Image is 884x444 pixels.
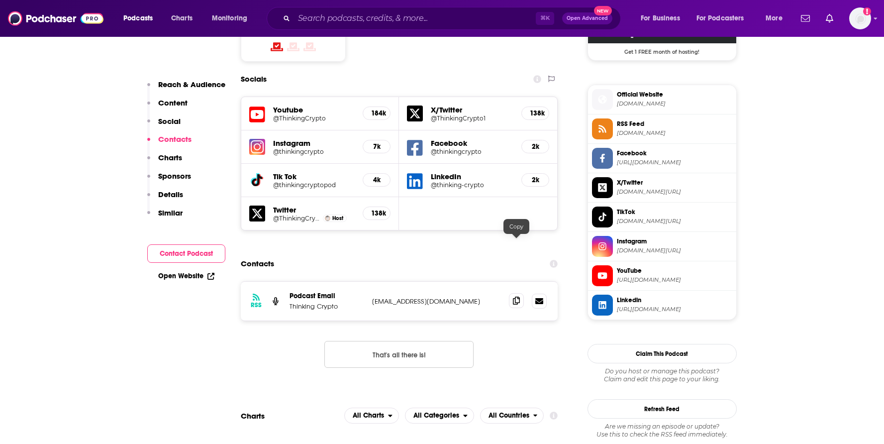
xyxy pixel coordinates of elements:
h5: Youtube [273,105,355,114]
button: open menu [634,10,692,26]
h2: Charts [241,411,265,421]
h5: LinkedIn [431,172,513,181]
button: Claim This Podcast [588,344,737,363]
span: tiktok.com/@thinkingcryptopod [617,218,732,225]
p: Details [158,190,183,199]
a: RSS Feed[DOMAIN_NAME] [592,118,732,139]
h5: 138k [371,209,382,218]
a: YouTube[URL][DOMAIN_NAME] [592,265,732,286]
h5: 184k [371,109,382,117]
svg: Add a profile image [863,7,871,15]
button: open menu [405,408,474,424]
img: Podchaser - Follow, Share and Rate Podcasts [8,9,103,28]
a: Facebook[URL][DOMAIN_NAME] [592,148,732,169]
span: All Countries [489,412,529,419]
a: Tony Edward [325,216,330,221]
p: Thinking Crypto [290,302,364,311]
h2: Contacts [241,254,274,273]
a: @thinkingcryptopod [273,181,355,189]
h5: Facebook [431,138,513,148]
a: Show notifications dropdown [822,10,837,27]
h5: X/Twitter [431,105,513,114]
button: open menu [205,10,260,26]
a: @ThinkingCrypto1 [273,215,321,222]
button: Refresh Feed [588,399,737,419]
a: Linkedin[URL][DOMAIN_NAME] [592,295,732,316]
a: X/Twitter[DOMAIN_NAME][URL] [592,177,732,198]
button: open menu [116,10,166,26]
span: TikTok [617,208,732,217]
a: Charts [165,10,198,26]
span: Instagram [617,237,732,246]
span: https://www.linkedin.com/company/thinking-crypto [617,306,732,313]
h2: Categories [405,408,474,424]
a: Open Website [158,272,214,280]
button: open menu [690,10,759,26]
span: Charts [171,11,193,25]
div: Are we missing an episode or update? Use this to check the RSS feed immediately. [588,423,737,439]
p: Similar [158,208,183,218]
span: Open Advanced [567,16,608,21]
span: Facebook [617,149,732,158]
span: For Business [641,11,680,25]
a: Official Website[DOMAIN_NAME] [592,89,732,110]
button: Contact Podcast [147,244,225,263]
span: All Charts [353,412,384,419]
h2: Countries [480,408,544,424]
a: Instagram[DOMAIN_NAME][URL] [592,236,732,257]
span: Monitoring [212,11,247,25]
span: RSS Feed [617,119,732,128]
p: Charts [158,153,182,162]
span: Podcasts [123,11,153,25]
span: twitter.com/ThinkingCrypto1 [617,188,732,196]
p: Contacts [158,134,192,144]
h5: 4k [371,176,382,184]
a: @thinking-crypto [431,181,513,189]
span: https://www.facebook.com/thinkingcrypto [617,159,732,166]
span: ⌘ K [536,12,554,25]
p: Reach & Audience [158,80,225,89]
span: More [766,11,783,25]
p: Sponsors [158,171,191,181]
h3: RSS [251,301,262,309]
button: Reach & Audience [147,80,225,98]
a: TikTok[DOMAIN_NAME][URL] [592,207,732,227]
button: Content [147,98,188,116]
button: Open AdvancedNew [562,12,612,24]
div: Copy [503,219,529,234]
button: Nothing here. [324,341,474,368]
a: @ThinkingCrypto1 [431,114,513,122]
button: Details [147,190,183,208]
span: spreaker.com [617,129,732,137]
div: Claim and edit this page to your liking. [588,367,737,383]
span: YouTube [617,266,732,275]
button: Contacts [147,134,192,153]
p: Social [158,116,181,126]
h5: Tik Tok [273,172,355,181]
h2: Socials [241,70,267,89]
a: @thinkingcrypto [273,148,355,155]
p: [EMAIL_ADDRESS][DOMAIN_NAME] [372,297,501,306]
span: All Categories [413,412,459,419]
h5: 2k [530,176,541,184]
button: open menu [759,10,795,26]
h2: Platforms [344,408,399,424]
a: @ThinkingCrypto [273,114,355,122]
h5: Twitter [273,205,355,215]
span: Linkedin [617,296,732,305]
span: Official Website [617,90,732,99]
div: Search podcasts, credits, & more... [276,7,630,30]
button: Charts [147,153,182,171]
a: @thinkingcrypto [431,148,513,155]
button: Social [147,116,181,135]
button: Show profile menu [849,7,871,29]
a: Show notifications dropdown [797,10,814,27]
span: thinkingcrypto.com [617,100,732,108]
img: User Profile [849,7,871,29]
h5: 2k [530,142,541,151]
